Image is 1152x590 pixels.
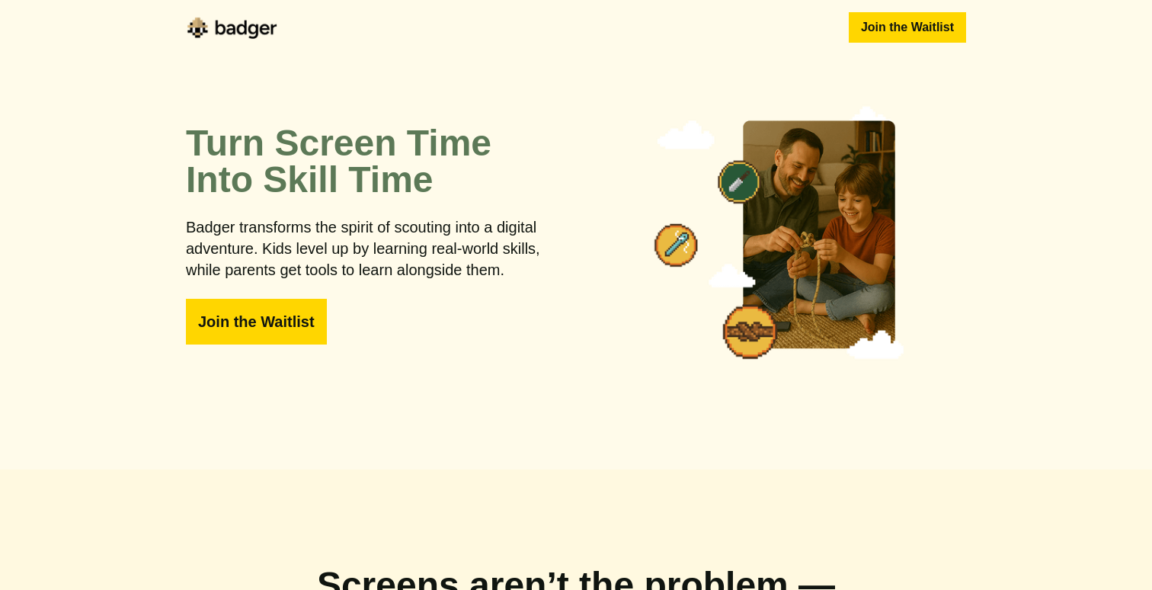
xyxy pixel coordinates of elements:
[849,12,966,43] button: Join the Waitlist
[186,216,564,281] p: Badger transforms the spirit of scouting into a digital adventure. Kids level up by learning real...
[186,15,277,40] img: Badger logo
[186,299,327,345] button: Join the Waitlist
[640,98,914,372] img: Digital badges for kids skills
[186,125,564,198] h1: Turn Screen Time Into Skill Time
